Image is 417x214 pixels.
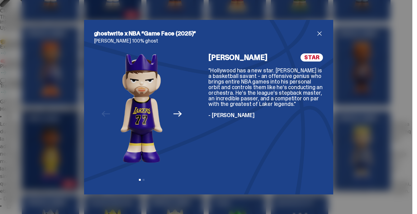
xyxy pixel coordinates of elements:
[94,39,323,43] p: [PERSON_NAME] 100% ghost
[208,68,323,118] div: "Hollywood has a new star. [PERSON_NAME] is a basketball savant - an offensive genius who brings ...
[301,53,323,61] span: STAR
[208,54,267,61] h4: [PERSON_NAME]
[121,53,163,163] img: NBA%20Game%20Face%20-%20Website%20Archive.258.png
[139,179,141,181] button: View slide 1
[94,30,316,37] h2: ghostwrite x NBA “Game Face (2025)”
[316,30,323,37] button: close
[208,112,254,119] span: - [PERSON_NAME]
[171,107,184,121] button: Next
[143,179,145,181] button: View slide 2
